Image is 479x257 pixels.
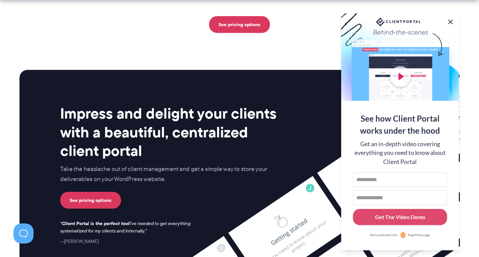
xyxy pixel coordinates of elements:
[408,232,430,238] span: RightMessage
[400,232,406,239] img: Personalized with RightMessage
[375,213,425,221] div: Get The Video Demo
[60,220,197,235] p: I've needed to get everything systematized for my clients and internally.
[62,220,129,227] strong: Client Portal is the perfect tool
[60,104,281,160] h2: Impress and delight your clients with a beautiful, centralized client portal
[353,140,447,166] div: Get an in-depth video covering everything you need to know about Client Portal
[353,209,447,225] button: Get The Video Demo
[60,238,99,245] cite: [PERSON_NAME]
[353,113,447,137] div: See how Client Portal works under the hood
[353,232,447,239] a: Personalized withRightMessage
[370,232,398,238] span: Personalized with
[60,192,121,209] a: See pricing options
[209,16,270,33] a: See pricing options
[60,164,281,184] p: Take the headache out of client management and get a simple way to store your deliverables on you...
[13,223,34,244] iframe: Toggle Customer Support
